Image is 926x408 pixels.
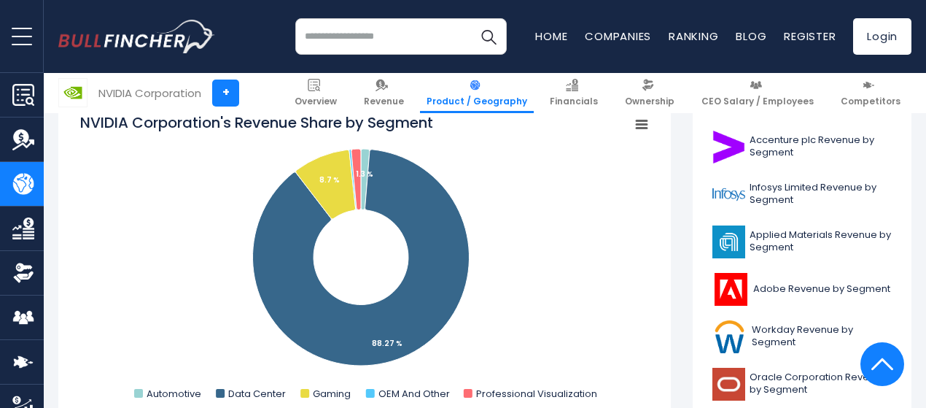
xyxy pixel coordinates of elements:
[313,387,351,401] text: Gaming
[356,169,373,180] tspan: 1.3 %
[753,283,890,296] span: Adobe Revenue by Segment
[212,80,239,107] a: +
[834,73,907,113] a: Competitors
[470,18,507,55] button: Search
[618,73,681,113] a: Ownership
[784,28,836,44] a: Register
[58,20,215,53] a: Go to homepage
[712,178,745,211] img: INFY logo
[319,174,340,185] tspan: 8.7 %
[712,226,745,258] img: AMAT logo
[295,96,337,107] span: Overview
[704,364,900,404] a: Oracle Corporation Revenue by Segment
[704,127,900,167] a: Accenture plc Revenue by Segment
[585,28,651,44] a: Companies
[750,229,892,254] span: Applied Materials Revenue by Segment
[12,262,34,284] img: Ownership
[712,320,747,353] img: WDAY logo
[712,368,745,401] img: ORCL logo
[378,387,450,401] text: OEM And Other
[695,73,820,113] a: CEO Salary / Employees
[701,96,814,107] span: CEO Salary / Employees
[228,387,286,401] text: Data Center
[427,96,527,107] span: Product / Geography
[625,96,674,107] span: Ownership
[98,85,201,101] div: NVIDIA Corporation
[669,28,718,44] a: Ranking
[58,20,215,53] img: bullfincher logo
[476,387,597,401] text: Professional Visualization
[288,73,343,113] a: Overview
[364,96,404,107] span: Revenue
[752,324,892,349] span: Workday Revenue by Segment
[550,96,598,107] span: Financials
[750,134,892,159] span: Accenture plc Revenue by Segment
[357,73,411,113] a: Revenue
[372,338,402,349] tspan: 88.27 %
[147,387,201,401] text: Automotive
[420,73,534,113] a: Product / Geography
[853,18,911,55] a: Login
[80,112,649,404] svg: NVIDIA Corporation's Revenue Share by Segment
[80,112,433,133] tspan: NVIDIA Corporation's Revenue Share by Segment
[712,273,749,306] img: ADBE logo
[712,131,745,163] img: ACN logo
[543,73,604,113] a: Financials
[535,28,567,44] a: Home
[59,79,87,107] img: NVDA logo
[750,372,892,396] span: Oracle Corporation Revenue by Segment
[704,174,900,215] a: Infosys Limited Revenue by Segment
[736,28,766,44] a: Blog
[750,182,892,207] span: Infosys Limited Revenue by Segment
[704,222,900,262] a: Applied Materials Revenue by Segment
[841,96,900,107] span: Competitors
[704,269,900,309] a: Adobe Revenue by Segment
[704,317,900,357] a: Workday Revenue by Segment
